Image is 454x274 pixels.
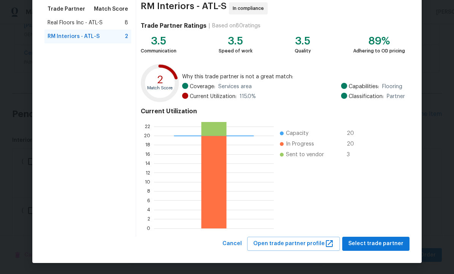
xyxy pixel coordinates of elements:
div: Quality [295,47,311,55]
span: In compliance [233,5,267,12]
span: 115.0 % [240,93,256,100]
button: Open trade partner profile [247,237,340,251]
span: Capabilities: [349,83,379,90]
span: 3 [347,151,359,158]
div: 89% [353,37,405,45]
span: In Progress [286,140,314,148]
text: 0 [147,226,150,231]
div: 3.5 [141,37,176,45]
text: 6 [147,198,150,203]
span: 20 [347,130,359,137]
span: Trade Partner [48,5,85,13]
div: 3.5 [219,37,252,45]
text: 14 [145,161,150,166]
text: 4 [147,207,150,212]
span: 20 [347,140,359,148]
text: 18 [145,143,150,147]
div: | [206,22,212,30]
text: 8 [147,189,150,193]
span: RM Interiors - ATL-S [48,33,100,40]
span: Flooring [382,83,402,90]
span: Services area [218,83,252,90]
text: 16 [145,152,150,157]
h4: Current Utilization [141,108,405,115]
button: Cancel [219,237,245,251]
span: Capacity [286,130,308,137]
button: Select trade partner [342,237,410,251]
text: 12 [146,171,150,175]
div: Communication [141,47,176,55]
text: 20 [144,133,150,138]
span: 2 [125,33,128,40]
text: 10 [145,180,150,184]
div: Adhering to OD pricing [353,47,405,55]
span: Coverage: [190,83,215,90]
span: Why this trade partner is not a great match: [182,73,405,81]
span: Match Score [94,5,128,13]
span: Current Utilization: [190,93,237,100]
div: Based on 80 ratings [212,22,260,30]
div: 3.5 [295,37,311,45]
text: 2 [148,217,150,221]
span: 8 [125,19,128,27]
span: Partner [387,93,405,100]
span: Real Floors Inc - ATL-S [48,19,103,27]
span: Classification: [349,93,384,100]
span: Open trade partner profile [253,239,334,249]
text: Match Score [147,86,173,90]
text: 2 [157,74,163,85]
span: Cancel [222,239,242,249]
span: Select trade partner [348,239,403,249]
span: RM Interiors - ATL-S [141,2,227,14]
text: 22 [145,124,150,129]
h4: Trade Partner Ratings [141,22,206,30]
div: Speed of work [219,47,252,55]
span: Sent to vendor [286,151,324,158]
